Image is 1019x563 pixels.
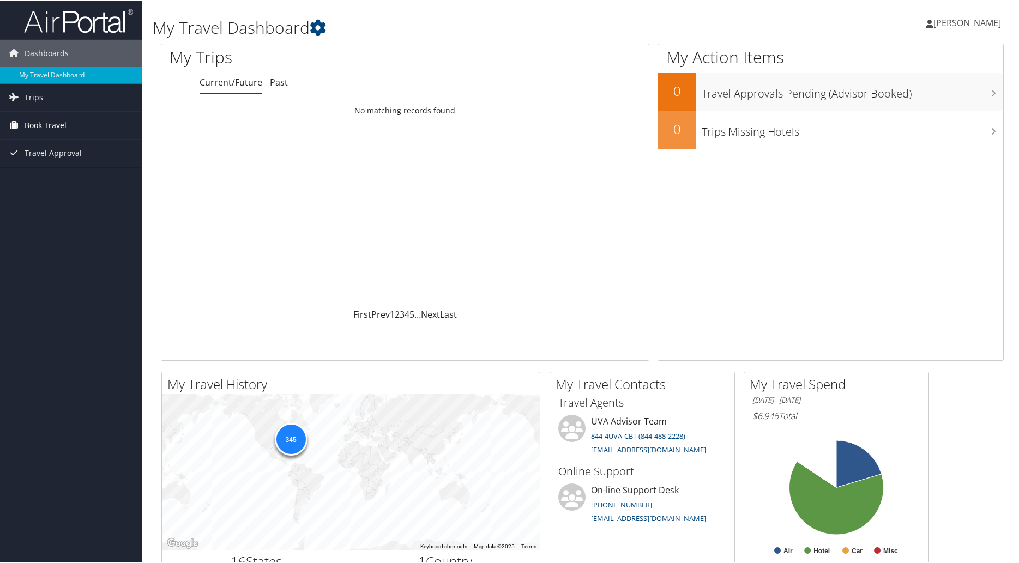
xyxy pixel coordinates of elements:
text: Misc [883,546,898,554]
a: Last [440,307,457,319]
h2: 0 [658,81,696,99]
a: 3 [400,307,405,319]
h3: Travel Approvals Pending (Advisor Booked) [702,80,1003,100]
a: 4 [405,307,409,319]
a: 844-4UVA-CBT (844-488-2228) [591,430,685,440]
a: 0Trips Missing Hotels [658,110,1003,148]
span: [PERSON_NAME] [933,16,1001,28]
a: [PHONE_NUMBER] [591,499,652,508]
a: 1 [390,307,395,319]
span: $6,946 [752,409,779,421]
a: Prev [371,307,390,319]
h6: [DATE] - [DATE] [752,394,920,404]
a: 0Travel Approvals Pending (Advisor Booked) [658,72,1003,110]
h1: My Trips [170,45,437,68]
a: Next [421,307,440,319]
h3: Travel Agents [558,394,726,409]
text: Car [852,546,863,554]
h2: My Travel History [167,374,540,392]
span: Trips [25,83,43,110]
li: On-line Support Desk [553,482,732,527]
span: Dashboards [25,39,69,66]
h3: Online Support [558,463,726,478]
span: Travel Approval [25,138,82,166]
a: 5 [409,307,414,319]
button: Keyboard shortcuts [420,542,467,549]
h1: My Travel Dashboard [153,15,726,38]
h6: Total [752,409,920,421]
text: Air [783,546,793,554]
h2: 0 [658,119,696,137]
h1: My Action Items [658,45,1003,68]
text: Hotel [813,546,830,554]
div: 345 [274,422,307,455]
a: [EMAIL_ADDRESS][DOMAIN_NAME] [591,444,706,453]
a: [PERSON_NAME] [926,5,1012,38]
h3: Trips Missing Hotels [702,118,1003,138]
a: First [353,307,371,319]
a: Terms [521,542,536,548]
h2: My Travel Spend [750,374,928,392]
a: Past [270,75,288,87]
span: Map data ©2025 [474,542,515,548]
img: airportal-logo.png [24,7,133,33]
h2: My Travel Contacts [556,374,734,392]
td: No matching records found [161,100,649,119]
a: Open this area in Google Maps (opens a new window) [165,535,201,549]
img: Google [165,535,201,549]
a: Current/Future [200,75,262,87]
li: UVA Advisor Team [553,414,732,458]
a: [EMAIL_ADDRESS][DOMAIN_NAME] [591,512,706,522]
a: 2 [395,307,400,319]
span: Book Travel [25,111,67,138]
span: … [414,307,421,319]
